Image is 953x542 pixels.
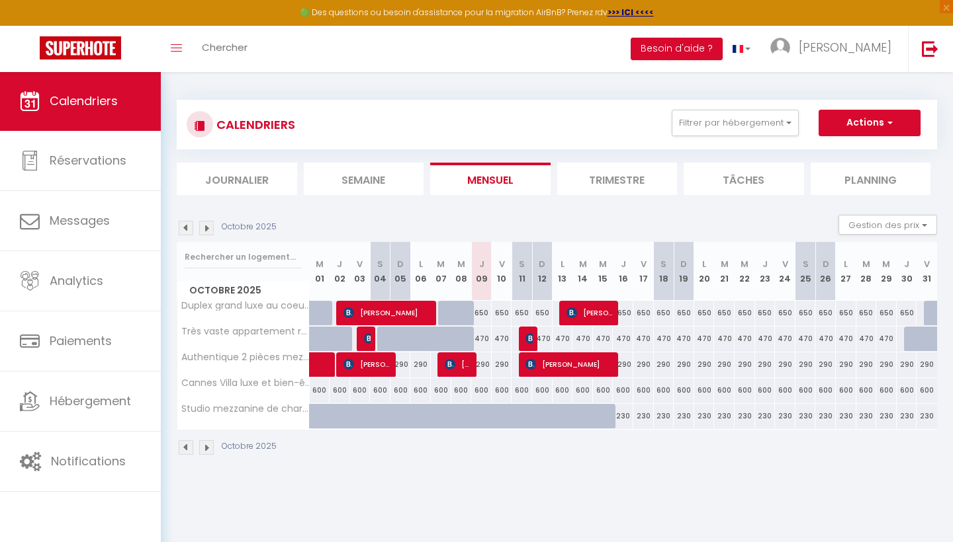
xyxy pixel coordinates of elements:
[876,378,897,403] div: 600
[694,404,715,428] div: 230
[431,242,451,301] th: 07
[654,378,674,403] div: 600
[613,404,633,428] div: 230
[702,258,706,270] abbr: L
[775,327,795,351] div: 470
[760,26,908,72] a: ... [PERSON_NAME]
[390,378,411,403] div: 600
[343,300,432,325] span: [PERSON_NAME]
[755,242,776,301] th: 23
[815,242,836,301] th: 26
[795,352,816,377] div: 290
[316,258,324,270] abbr: M
[633,301,654,325] div: 650
[755,352,776,377] div: 290
[471,378,492,403] div: 600
[179,301,312,311] span: Duplex grand luxe au coeur du [GEOGRAPHIC_DATA]
[50,272,103,289] span: Analytics
[876,242,897,301] th: 29
[572,378,593,403] div: 600
[579,258,587,270] abbr: M
[876,404,897,428] div: 230
[177,281,309,300] span: Octobre 2025
[735,352,755,377] div: 290
[492,301,512,325] div: 650
[192,26,257,72] a: Chercher
[755,378,776,403] div: 600
[882,258,890,270] abbr: M
[50,393,131,409] span: Hébergement
[633,378,654,403] div: 600
[694,352,715,377] div: 290
[532,378,553,403] div: 600
[350,242,371,301] th: 03
[553,378,573,403] div: 600
[553,242,573,301] th: 13
[782,258,788,270] abbr: V
[430,163,551,195] li: Mensuel
[775,378,795,403] div: 600
[856,327,877,351] div: 470
[512,301,532,325] div: 650
[922,40,938,57] img: logout
[811,163,931,195] li: Planning
[819,110,921,136] button: Actions
[917,378,937,403] div: 600
[674,327,694,351] div: 470
[735,242,755,301] th: 22
[755,327,776,351] div: 470
[512,242,532,301] th: 11
[377,258,383,270] abbr: S
[185,245,302,269] input: Rechercher un logement...
[410,352,431,377] div: 290
[694,242,715,301] th: 20
[631,38,723,60] button: Besoin d'aide ?
[492,327,512,351] div: 470
[350,378,371,403] div: 600
[795,327,816,351] div: 470
[897,242,917,301] th: 30
[714,301,735,325] div: 650
[364,326,371,351] span: [PERSON_NAME]
[410,242,431,301] th: 06
[419,258,423,270] abbr: L
[917,352,937,377] div: 290
[397,258,404,270] abbr: D
[567,300,614,325] span: [PERSON_NAME]
[613,327,633,351] div: 470
[471,327,492,351] div: 470
[924,258,930,270] abbr: V
[674,352,694,377] div: 290
[674,404,694,428] div: 230
[654,242,674,301] th: 18
[445,352,472,377] span: [PERSON_NAME]
[330,242,350,301] th: 02
[775,301,795,325] div: 650
[917,242,937,301] th: 31
[337,258,342,270] abbr: J
[714,378,735,403] div: 600
[775,352,795,377] div: 290
[735,327,755,351] div: 470
[836,404,856,428] div: 230
[50,93,118,109] span: Calendriers
[735,404,755,428] div: 230
[621,258,626,270] abbr: J
[451,242,472,301] th: 08
[222,221,277,233] p: Octobre 2025
[457,258,465,270] abbr: M
[213,110,295,139] h3: CALENDRIERS
[815,327,836,351] div: 470
[492,378,512,403] div: 600
[917,404,937,428] div: 230
[599,258,607,270] abbr: M
[370,242,390,301] th: 04
[572,242,593,301] th: 14
[613,301,633,325] div: 650
[836,301,856,325] div: 650
[613,242,633,301] th: 16
[50,152,126,169] span: Réservations
[343,352,391,377] span: [PERSON_NAME]
[684,163,804,195] li: Tâches
[557,163,678,195] li: Trimestre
